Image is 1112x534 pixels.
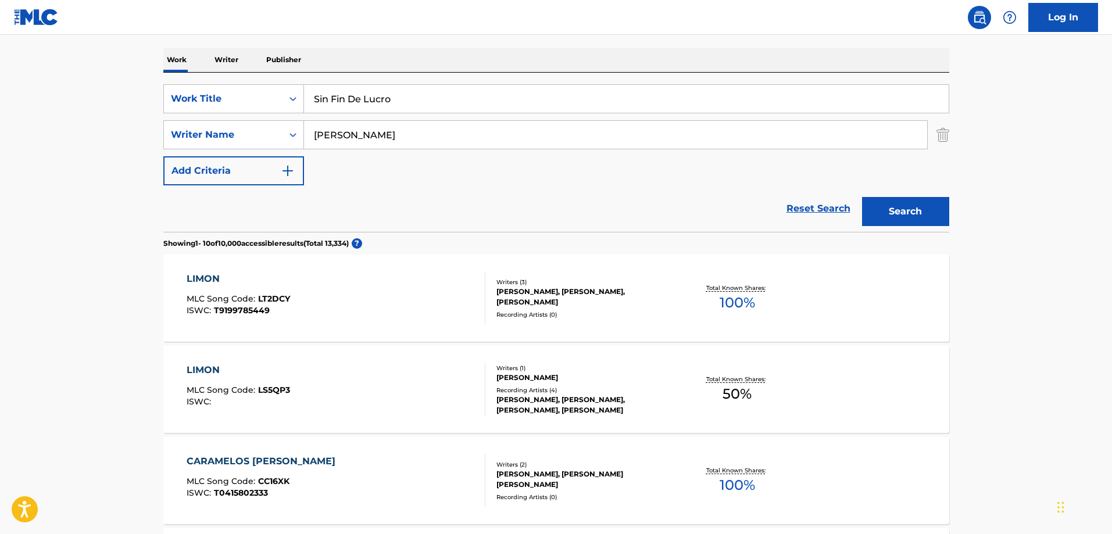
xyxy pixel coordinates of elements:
[496,493,672,501] div: Recording Artists ( 0 )
[706,284,768,292] p: Total Known Shares:
[187,305,214,316] span: ISWC :
[187,476,258,486] span: MLC Song Code :
[968,6,991,29] a: Public Search
[496,395,672,415] div: [PERSON_NAME], [PERSON_NAME], [PERSON_NAME], [PERSON_NAME]
[496,386,672,395] div: Recording Artists ( 4 )
[187,488,214,498] span: ISWC :
[1003,10,1017,24] img: help
[163,238,349,249] p: Showing 1 - 10 of 10,000 accessible results (Total 13,334 )
[171,92,276,106] div: Work Title
[706,466,768,475] p: Total Known Shares:
[187,293,258,304] span: MLC Song Code :
[496,278,672,286] div: Writers ( 3 )
[723,384,752,404] span: 50 %
[163,156,304,185] button: Add Criteria
[1054,478,1112,534] iframe: Chat Widget
[187,363,290,377] div: LIMON
[258,293,290,304] span: LT2DCY
[1028,3,1098,32] a: Log In
[163,84,949,232] form: Search Form
[998,6,1021,29] div: Help
[163,346,949,433] a: LIMONMLC Song Code:LS5QP3ISWC:Writers (1)[PERSON_NAME]Recording Artists (4)[PERSON_NAME], [PERSON...
[720,292,755,313] span: 100 %
[496,310,672,319] div: Recording Artists ( 0 )
[163,437,949,524] a: CARAMELOS [PERSON_NAME]MLC Song Code:CC16XKISWC:T0415802333Writers (2)[PERSON_NAME], [PERSON_NAME...
[163,255,949,342] a: LIMONMLC Song Code:LT2DCYISWC:T9199785449Writers (3)[PERSON_NAME], [PERSON_NAME], [PERSON_NAME]Re...
[720,475,755,496] span: 100 %
[862,197,949,226] button: Search
[496,364,672,372] div: Writers ( 1 )
[258,385,290,395] span: LS5QP3
[214,488,268,498] span: T0415802333
[352,238,362,249] span: ?
[171,128,276,142] div: Writer Name
[187,385,258,395] span: MLC Song Code :
[1057,490,1064,525] div: Drag
[496,469,672,490] div: [PERSON_NAME], [PERSON_NAME] [PERSON_NAME]
[187,272,290,286] div: LIMON
[936,120,949,149] img: Delete Criterion
[972,10,986,24] img: search
[263,48,305,72] p: Publisher
[14,9,59,26] img: MLC Logo
[211,48,242,72] p: Writer
[187,396,214,407] span: ISWC :
[258,476,289,486] span: CC16XK
[706,375,768,384] p: Total Known Shares:
[281,164,295,178] img: 9d2ae6d4665cec9f34b9.svg
[187,454,341,468] div: CARAMELOS [PERSON_NAME]
[214,305,270,316] span: T9199785449
[163,48,190,72] p: Work
[496,460,672,469] div: Writers ( 2 )
[781,196,856,221] a: Reset Search
[496,372,672,383] div: [PERSON_NAME]
[496,286,672,307] div: [PERSON_NAME], [PERSON_NAME], [PERSON_NAME]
